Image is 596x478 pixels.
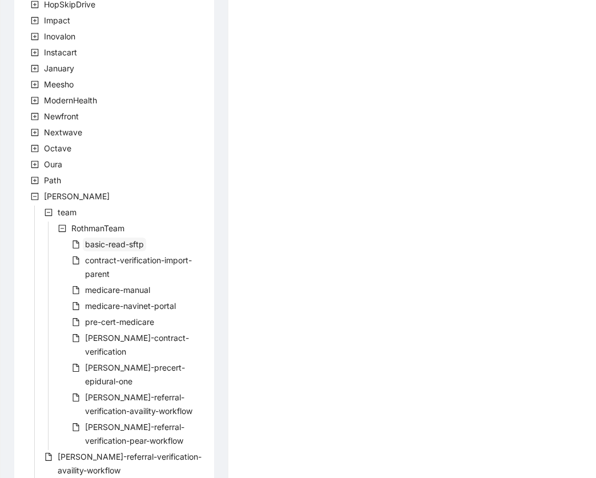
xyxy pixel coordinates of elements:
[85,392,192,416] span: [PERSON_NAME]-referral-verification-availity-workflow
[31,113,39,120] span: plus-square
[85,301,176,311] span: medicare-navinet-portal
[58,207,76,217] span: team
[72,334,80,342] span: file
[71,223,124,233] span: RothmanTeam
[31,144,39,152] span: plus-square
[42,62,76,75] span: January
[31,81,39,89] span: plus-square
[31,128,39,136] span: plus-square
[45,208,53,216] span: minus-square
[31,97,39,105] span: plus-square
[44,127,82,137] span: Nextwave
[83,283,152,297] span: medicare-manual
[44,79,74,89] span: Meesho
[72,364,80,372] span: file
[42,78,76,91] span: Meesho
[85,317,154,327] span: pre-cert-medicare
[55,206,79,219] span: team
[44,159,62,169] span: Oura
[83,254,214,281] span: contract-verification-import-parent
[58,452,202,475] span: [PERSON_NAME]-referral-verification-availity-workflow
[72,423,80,431] span: file
[42,46,79,59] span: Instacart
[45,453,53,461] span: file
[42,174,63,187] span: Path
[83,315,156,329] span: pre-cert-medicare
[42,14,73,27] span: Impact
[31,160,39,168] span: plus-square
[42,190,112,203] span: Rothman
[85,255,192,279] span: contract-verification-import-parent
[83,299,178,313] span: medicare-navinet-portal
[44,15,70,25] span: Impact
[58,224,66,232] span: minus-square
[55,450,214,477] span: rothman-referral-verification-availity-workflow
[31,33,39,41] span: plus-square
[72,256,80,264] span: file
[85,422,184,445] span: [PERSON_NAME]-referral-verification-pear-workflow
[72,286,80,294] span: file
[44,31,75,41] span: Inovalon
[42,158,65,171] span: Oura
[83,361,214,388] span: rothman-precert-epidural-one
[44,95,97,105] span: ModernHealth
[31,65,39,73] span: plus-square
[72,318,80,326] span: file
[72,240,80,248] span: file
[85,239,144,249] span: basic-read-sftp
[44,143,71,153] span: Octave
[83,391,214,418] span: rothman-referral-verification-availity-workflow
[44,63,74,73] span: January
[83,420,214,448] span: rothman-referral-verification-pear-workflow
[85,333,189,356] span: [PERSON_NAME]-contract-verification
[72,302,80,310] span: file
[44,47,77,57] span: Instacart
[42,94,99,107] span: ModernHealth
[42,142,74,155] span: Octave
[72,393,80,401] span: file
[83,238,146,251] span: basic-read-sftp
[31,49,39,57] span: plus-square
[69,222,127,235] span: RothmanTeam
[31,176,39,184] span: plus-square
[42,110,81,123] span: Newfront
[44,175,61,185] span: Path
[85,363,185,386] span: [PERSON_NAME]-precert-epidural-one
[31,17,39,25] span: plus-square
[31,192,39,200] span: minus-square
[31,1,39,9] span: plus-square
[42,30,78,43] span: Inovalon
[85,285,150,295] span: medicare-manual
[42,126,84,139] span: Nextwave
[83,331,214,359] span: rothman-contract-verification
[44,111,79,121] span: Newfront
[44,191,110,201] span: [PERSON_NAME]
